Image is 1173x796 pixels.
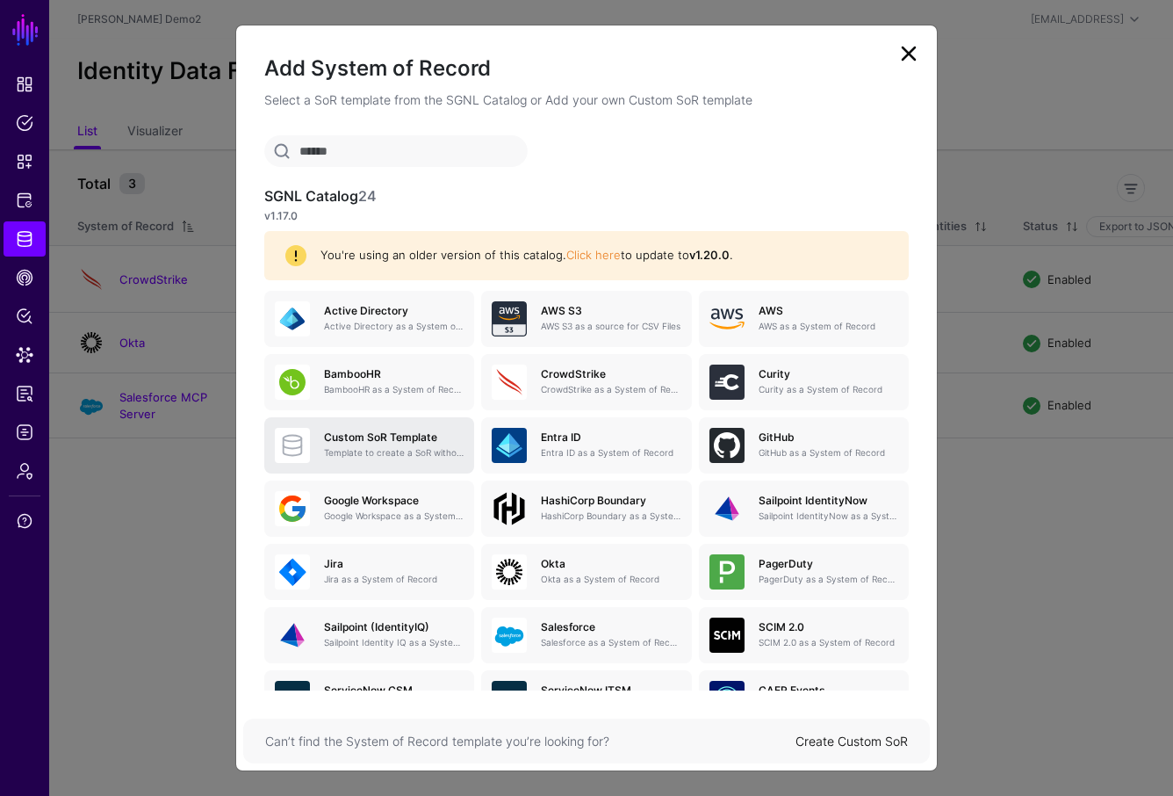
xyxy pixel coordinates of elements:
[759,368,898,380] h5: Curity
[759,495,898,507] h5: Sailpoint IdentityNow
[481,354,691,410] a: CrowdStrikeCrowdStrike as a System of Record
[541,621,680,633] h5: Salesforce
[324,684,464,697] h5: ServiceNow CSM
[689,248,730,262] strong: v1.20.0
[264,354,474,410] a: BambooHRBambooHR as a System of Record
[264,188,909,205] h3: SGNL Catalog
[759,636,898,649] p: SCIM 2.0 as a System of Record
[759,383,898,396] p: Curity as a System of Record
[324,368,464,380] h5: BambooHR
[541,573,680,586] p: Okta as a System of Record
[265,732,795,750] div: Can’t find the System of Record template you’re looking for?
[358,187,377,205] span: 24
[699,607,909,663] a: SCIM 2.0SCIM 2.0 as a System of Record
[481,670,691,727] a: ServiceNow ITSMServiceNow ITSM as a System of Record
[759,621,898,633] h5: SCIM 2.0
[759,684,898,697] h5: CAEP Events
[795,734,908,749] a: Create Custom SoR
[492,618,527,653] img: svg+xml;base64,PHN2ZyB3aWR0aD0iNjQiIGhlaWdodD0iNjQiIHZpZXdCb3g9IjAgMCA2NCA2NCIgZmlsbD0ibm9uZSIgeG...
[759,573,898,586] p: PagerDuty as a System of Record
[275,491,310,526] img: svg+xml;base64,PHN2ZyB3aWR0aD0iNjQiIGhlaWdodD0iNjQiIHZpZXdCb3g9IjAgMCA2NCA2NCIgZmlsbD0ibm9uZSIgeG...
[541,636,680,649] p: Salesforce as a System of Record
[481,417,691,474] a: Entra IDEntra ID as a System of Record
[759,431,898,444] h5: GitHub
[541,431,680,444] h5: Entra ID
[324,558,464,570] h5: Jira
[699,544,909,600] a: PagerDutyPagerDuty as a System of Record
[541,558,680,570] h5: Okta
[264,90,909,109] p: Select a SoR template from the SGNL Catalog or Add your own Custom SoR template
[709,681,745,716] img: svg+xml;base64,PHN2ZyB3aWR0aD0iNjQiIGhlaWdodD0iNjQiIHZpZXdCb3g9IjAgMCA2NCA2NCIgZmlsbD0ibm9uZSIgeG...
[324,621,464,633] h5: Sailpoint (IdentityIQ)
[324,305,464,317] h5: Active Directory
[264,209,298,222] strong: v1.17.0
[759,510,898,523] p: Sailpoint IdentityNow as a System of Record
[306,247,888,264] div: You're using an older version of this catalog. to update to .
[264,291,474,347] a: Active DirectoryActive Directory as a System of Record
[492,301,527,336] img: svg+xml;base64,PHN2ZyB3aWR0aD0iNjQiIGhlaWdodD0iNjQiIHZpZXdCb3g9IjAgMCA2NCA2NCIgZmlsbD0ibm9uZSIgeG...
[699,291,909,347] a: AWSAWS as a System of Record
[492,491,527,526] img: svg+xml;base64,PHN2ZyB4bWxucz0iaHR0cDovL3d3dy53My5vcmcvMjAwMC9zdmciIHdpZHRoPSIxMDBweCIgaGVpZ2h0PS...
[275,365,310,400] img: svg+xml;base64,PHN2ZyB3aWR0aD0iNjQiIGhlaWdodD0iNjQiIHZpZXdCb3g9IjAgMCA2NCA2NCIgZmlsbD0ibm9uZSIgeG...
[492,365,527,400] img: svg+xml;base64,PHN2ZyB3aWR0aD0iNjQiIGhlaWdodD0iNjQiIHZpZXdCb3g9IjAgMCA2NCA2NCIgZmlsbD0ibm9uZSIgeG...
[699,417,909,474] a: GitHubGitHub as a System of Record
[541,495,680,507] h5: HashiCorp Boundary
[324,383,464,396] p: BambooHR as a System of Record
[541,446,680,460] p: Entra ID as a System of Record
[709,618,745,653] img: svg+xml;base64,PHN2ZyB3aWR0aD0iNjQiIGhlaWdodD0iNjQiIHZpZXdCb3g9IjAgMCA2NCA2NCIgZmlsbD0ibm9uZSIgeG...
[275,681,310,716] img: svg+xml;base64,PHN2ZyB3aWR0aD0iNjQiIGhlaWdodD0iNjQiIHZpZXdCb3g9IjAgMCA2NCA2NCIgZmlsbD0ibm9uZSIgeG...
[324,495,464,507] h5: Google Workspace
[541,684,680,697] h5: ServiceNow ITSM
[324,446,464,460] p: Template to create a SoR without any entities, attributes or relationships. Once created, you can...
[492,554,527,590] img: svg+xml;base64,PHN2ZyB3aWR0aD0iNjQiIGhlaWdodD0iNjQiIHZpZXdCb3g9IjAgMCA2NCA2NCIgZmlsbD0ibm9uZSIgeG...
[709,428,745,463] img: svg+xml;base64,PHN2ZyB3aWR0aD0iNjQiIGhlaWdodD0iNjQiIHZpZXdCb3g9IjAgMCA2NCA2NCIgZmlsbD0ibm9uZSIgeG...
[566,248,621,262] a: Click here
[481,481,691,537] a: HashiCorp BoundaryHashiCorp Boundary as a System of Record
[275,301,310,336] img: svg+xml;base64,PHN2ZyB3aWR0aD0iNjQiIGhlaWdodD0iNjQiIHZpZXdCb3g9IjAgMCA2NCA2NCIgZmlsbD0ibm9uZSIgeG...
[275,554,310,590] img: svg+xml;base64,PHN2ZyB3aWR0aD0iNjQiIGhlaWdodD0iNjQiIHZpZXdCb3g9IjAgMCA2NCA2NCIgZmlsbD0ibm9uZSIgeG...
[699,354,909,410] a: CurityCurity as a System of Record
[264,54,909,83] h2: Add System of Record
[264,607,474,663] a: Sailpoint (IdentityIQ)Sailpoint Identity IQ as a System of Record
[275,618,310,653] img: svg+xml;base64,PHN2ZyB3aWR0aD0iNjQiIGhlaWdodD0iNjQiIHZpZXdCb3g9IjAgMCA2NCA2NCIgZmlsbD0ibm9uZSIgeG...
[759,305,898,317] h5: AWS
[481,544,691,600] a: OktaOkta as a System of Record
[264,670,474,727] a: ServiceNow CSMServiceNow CSM as a System of Record
[709,554,745,590] img: svg+xml;base64,PHN2ZyB3aWR0aD0iNjQiIGhlaWdodD0iNjQiIHZpZXdCb3g9IjAgMCA2NCA2NCIgZmlsbD0ibm9uZSIgeG...
[324,636,464,649] p: Sailpoint Identity IQ as a System of Record
[759,558,898,570] h5: PagerDuty
[324,510,464,523] p: Google Workspace as a System of Record
[709,365,745,400] img: svg+xml;base64,PHN2ZyB3aWR0aD0iNjQiIGhlaWdodD0iNjQiIHZpZXdCb3g9IjAgMCA2NCA2NCIgZmlsbD0ibm9uZSIgeG...
[541,383,680,396] p: CrowdStrike as a System of Record
[541,320,680,333] p: AWS S3 as a source for CSV Files
[264,481,474,537] a: Google WorkspaceGoogle Workspace as a System of Record
[541,510,680,523] p: HashiCorp Boundary as a System of Record
[264,544,474,600] a: JiraJira as a System of Record
[492,428,527,463] img: svg+xml;base64,PHN2ZyB3aWR0aD0iNjQiIGhlaWdodD0iNjQiIHZpZXdCb3g9IjAgMCA2NCA2NCIgZmlsbD0ibm9uZSIgeG...
[709,301,745,336] img: svg+xml;base64,PHN2ZyB4bWxucz0iaHR0cDovL3d3dy53My5vcmcvMjAwMC9zdmciIHhtbG5zOnhsaW5rPSJodHRwOi8vd3...
[759,446,898,460] p: GitHub as a System of Record
[264,417,474,474] a: Custom SoR TemplateTemplate to create a SoR without any entities, attributes or relationships. On...
[481,607,691,663] a: SalesforceSalesforce as a System of Record
[541,305,680,317] h5: AWS S3
[699,481,909,537] a: Sailpoint IdentityNowSailpoint IdentityNow as a System of Record
[324,431,464,444] h5: Custom SoR Template
[699,670,909,727] a: CAEP EventsSSF CAEP Event Stream
[709,491,745,526] img: svg+xml;base64,PHN2ZyB3aWR0aD0iNjQiIGhlaWdodD0iNjQiIHZpZXdCb3g9IjAgMCA2NCA2NCIgZmlsbD0ibm9uZSIgeG...
[324,320,464,333] p: Active Directory as a System of Record
[759,320,898,333] p: AWS as a System of Record
[481,291,691,347] a: AWS S3AWS S3 as a source for CSV Files
[324,573,464,586] p: Jira as a System of Record
[492,681,527,716] img: svg+xml;base64,PHN2ZyB3aWR0aD0iNjQiIGhlaWdodD0iNjQiIHZpZXdCb3g9IjAgMCA2NCA2NCIgZmlsbD0ibm9uZSIgeG...
[541,368,680,380] h5: CrowdStrike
